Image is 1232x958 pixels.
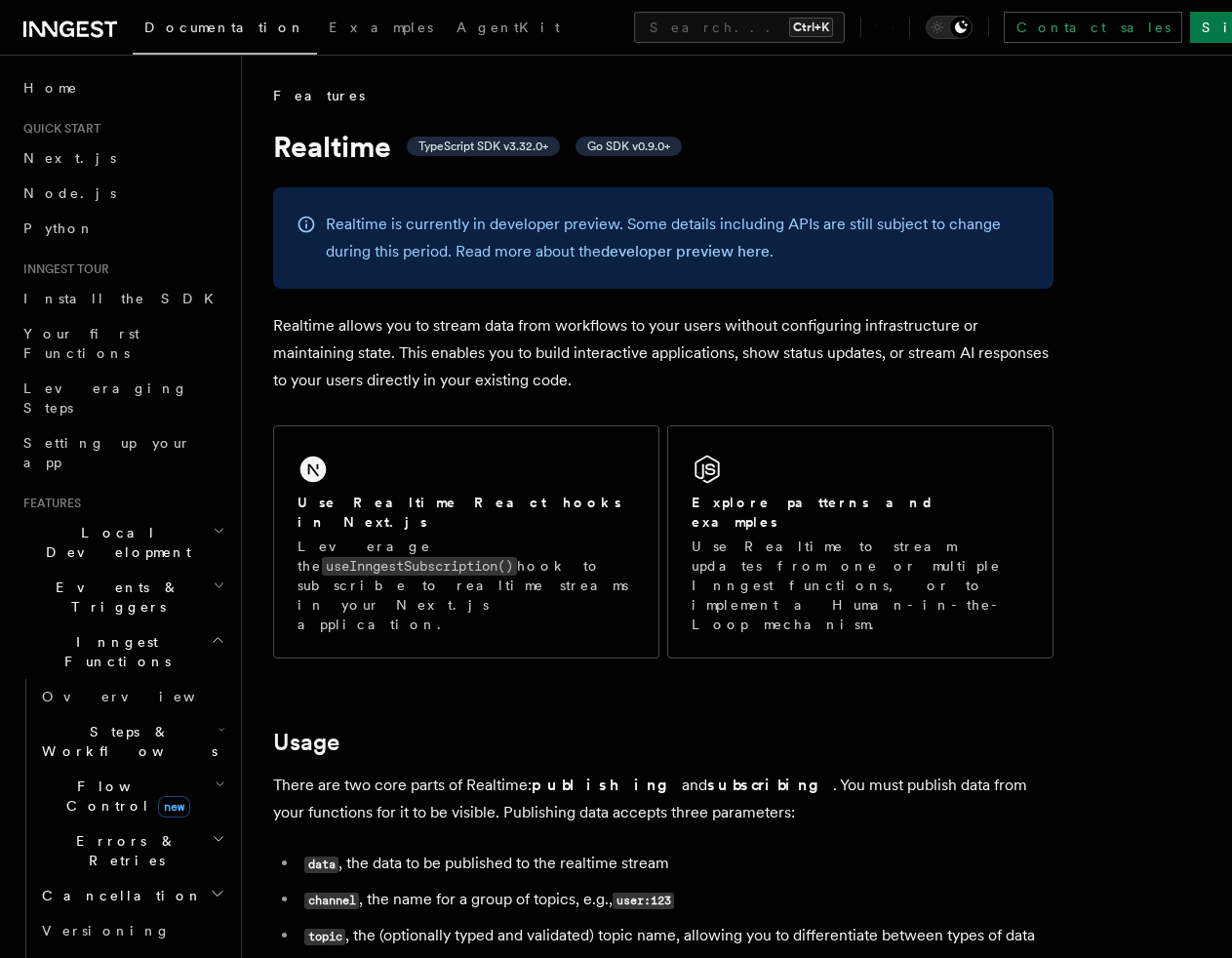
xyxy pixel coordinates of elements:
p: Realtime is currently in developer preview. Some details including APIs are still subject to chan... [326,211,1030,265]
code: useInngestSubscription() [322,557,517,576]
p: Leverage the hook to subscribe to realtime streams in your Next.js application. [298,537,635,634]
span: Examples [329,20,433,35]
span: Inngest tour [16,261,109,277]
span: Setting up your app [23,435,191,470]
button: Events & Triggers [16,570,229,624]
a: Next.js [16,140,229,176]
span: Python [23,220,95,236]
strong: publishing [532,776,682,794]
span: Flow Control [34,777,215,816]
a: Node.js [16,176,229,211]
a: Python [16,211,229,246]
span: Features [16,496,81,511]
a: Leveraging Steps [16,371,229,425]
code: user:123 [613,893,674,909]
a: Explore patterns and examplesUse Realtime to stream updates from one or multiple Inngest function... [667,425,1053,659]
p: Use Realtime to stream updates from one or multiple Inngest functions, or to implement a Human-in... [692,537,1029,634]
code: data [304,857,338,873]
span: Features [273,86,365,105]
span: Errors & Retries [34,831,212,870]
a: Home [16,70,229,105]
span: Go SDK v0.9.0+ [587,139,670,154]
button: Errors & Retries [34,823,229,878]
button: Steps & Workflows [34,714,229,769]
button: Toggle dark mode [926,16,973,39]
span: Quick start [16,121,100,137]
h1: Realtime [273,129,1053,164]
span: Steps & Workflows [34,722,218,761]
a: Overview [34,679,229,714]
span: Cancellation [34,886,203,905]
a: Install the SDK [16,281,229,316]
span: AgentKit [457,20,560,35]
span: Home [23,78,78,98]
h2: Explore patterns and examples [692,493,1029,532]
span: Events & Triggers [16,578,213,617]
a: Setting up your app [16,425,229,480]
span: Your first Functions [23,326,139,361]
span: Install the SDK [23,291,225,306]
span: Overview [42,689,243,704]
button: Flow Controlnew [34,769,229,823]
p: There are two core parts of Realtime: and . You must publish data from your functions for it to b... [273,772,1053,826]
p: Realtime allows you to stream data from workflows to your users without configuring infrastructur... [273,312,1053,394]
a: Examples [317,6,445,53]
li: , the data to be published to the realtime stream [298,850,1053,878]
li: , the name for a group of topics, e.g., [298,886,1053,914]
a: AgentKit [445,6,572,53]
a: Usage [273,729,339,756]
li: , the (optionally typed and validated) topic name, allowing you to differentiate between types of... [298,922,1053,950]
span: Next.js [23,150,116,166]
span: Inngest Functions [16,632,211,671]
a: Documentation [133,6,317,55]
button: Inngest Functions [16,624,229,679]
span: new [158,796,190,818]
kbd: Ctrl+K [789,18,833,37]
span: Node.js [23,185,116,201]
span: Versioning [42,923,171,938]
code: channel [304,893,359,909]
a: Versioning [34,913,229,948]
span: Documentation [144,20,305,35]
h2: Use Realtime React hooks in Next.js [298,493,635,532]
code: topic [304,929,345,945]
a: Contact sales [1004,12,1182,43]
button: Search...Ctrl+K [634,12,845,43]
button: Cancellation [34,878,229,913]
a: Your first Functions [16,316,229,371]
a: Use Realtime React hooks in Next.jsLeverage theuseInngestSubscription()hook to subscribe to realt... [273,425,659,659]
span: Leveraging Steps [23,380,188,416]
span: Local Development [16,523,213,562]
strong: subscribing [707,776,833,794]
button: Local Development [16,515,229,570]
a: developer preview here [601,242,770,260]
span: TypeScript SDK v3.32.0+ [418,139,548,154]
